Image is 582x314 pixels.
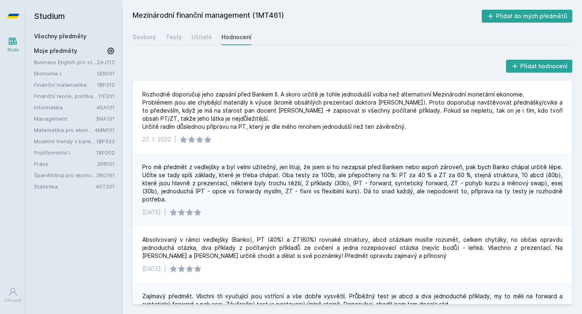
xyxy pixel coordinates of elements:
a: Všechny předměty [34,33,86,40]
a: Hodnocení [221,29,251,45]
div: Study [7,47,19,53]
a: 5EN101 [97,70,115,77]
a: Matematika pro ekonomy [34,126,95,134]
a: 2PR101 [97,161,115,167]
h2: Mezinárodní finanční management (1MT461) [133,10,482,23]
a: 3MA101 [95,115,115,122]
a: Uživatel [2,283,24,308]
a: Španělština pro ekonomy - základní úroveň 1 (A0/A1) [34,171,96,179]
div: | [164,265,166,273]
div: | [174,136,176,144]
a: Testy [166,29,182,45]
div: Uživatel [4,297,21,304]
a: 1BP333 [96,138,115,144]
div: | [164,208,166,216]
a: 4ST201 [96,183,115,190]
a: Finanční matematika [34,81,97,89]
a: Ekonomie I. [34,69,97,77]
button: Přidat do mých předmětů [482,10,573,23]
a: Moderní trendy v bankovnictví a finančním sektoru (v angličtině) [34,137,96,145]
a: Finanční teorie, politika a instituce [34,92,98,100]
div: Rozhodně doporučuji jeho zapsání před Bankem II. A skoro určitě je tohle jednodušší volba než alt... [142,90,563,131]
a: 1BP202 [96,149,115,156]
a: Soubory [133,29,156,45]
a: 4MM101 [95,127,115,133]
button: Přidat hodnocení [506,60,573,73]
a: 11F201 [98,93,115,99]
div: Zajímavý předmět. Všichni tři vyučující jsou vstřícní a vše dobře vysvětlí. Průběžný test je abcd... [142,292,563,308]
a: Právo [34,160,97,168]
div: Hodnocení [221,33,251,41]
div: [DATE] [142,265,161,273]
div: [DATE] [142,208,161,216]
a: Pojišťovnictví I. [34,149,96,157]
div: Soubory [133,33,156,41]
a: Statistika [34,182,96,190]
a: 1BP310 [97,82,115,88]
a: 2RO161 [96,172,115,178]
div: Učitelé [192,33,212,41]
a: Management [34,115,95,123]
a: Study [2,32,24,57]
div: Testy [166,33,182,41]
a: Učitelé [192,29,212,45]
a: 2AJ112 [97,59,115,65]
div: Absolvovaný v rámci vedlejšky (Banko), PT (40%) a ZT(60%) rovnaké struktury, abcd otázkam musíte ... [142,236,563,260]
div: Pro mě předmět z vedlejšky a byl velmi užitečný, jen lituji, že jsem si ho nezapsal před Bankem n... [142,163,563,203]
a: Business English pro středně pokročilé 2 (B1) [34,58,97,66]
a: 4SA101 [97,104,115,111]
span: Moje předměty [34,47,77,55]
div: 27. 1. 2022 [142,136,171,144]
a: Informatika [34,103,97,111]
